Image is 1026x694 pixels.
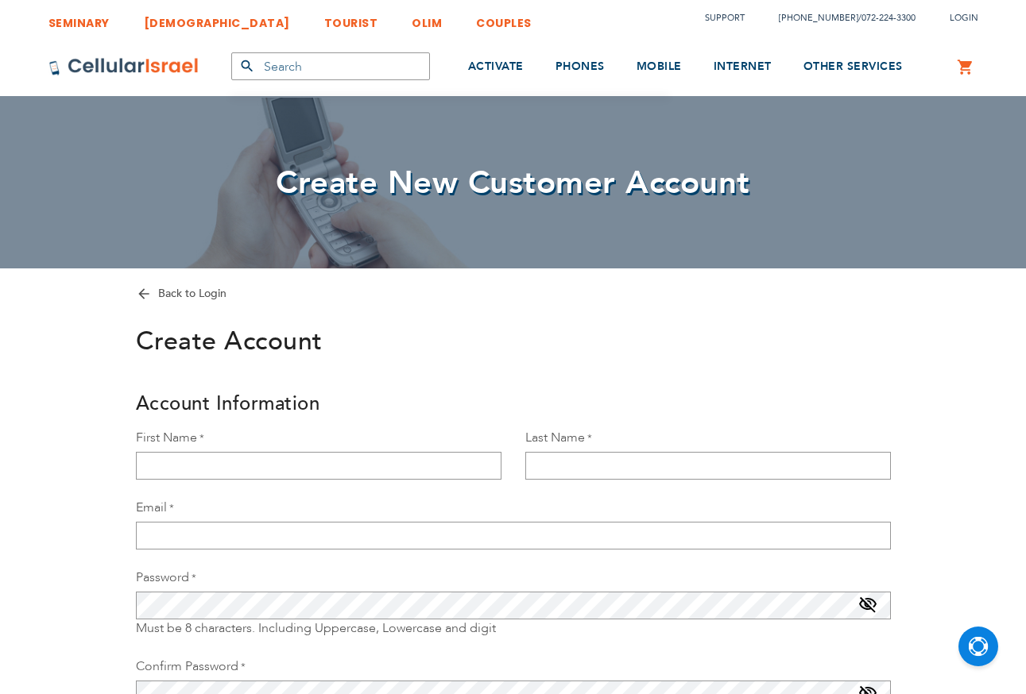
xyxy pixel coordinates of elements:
[556,59,605,74] span: PHONES
[476,4,532,33] a: COUPLES
[136,657,238,675] span: Confirm Password
[705,12,745,24] a: Support
[48,57,199,76] img: Cellular Israel Logo
[763,6,916,29] li: /
[136,286,226,301] a: Back to Login
[468,37,524,97] a: ACTIVATE
[136,569,189,586] span: Password
[276,161,750,205] span: Create New Customer Account
[714,37,772,97] a: INTERNET
[136,619,496,637] span: Must be 8 characters. Including Uppercase, Lowercase and digit
[779,12,858,24] a: [PHONE_NUMBER]
[637,37,682,97] a: MOBILE
[556,37,605,97] a: PHONES
[158,286,226,301] span: Back to Login
[637,59,682,74] span: MOBILE
[324,4,378,33] a: TOURIST
[468,59,524,74] span: ACTIVATE
[231,52,430,80] input: Search
[714,59,772,74] span: INTERNET
[412,4,442,33] a: OLIM
[525,452,891,480] input: Last Name
[144,4,290,33] a: [DEMOGRAPHIC_DATA]
[803,37,903,97] a: OTHER SERVICES
[136,391,891,417] h3: Account Information
[861,12,916,24] a: 072-224-3300
[136,499,167,516] span: Email
[136,429,197,446] span: First Name
[48,4,110,33] a: SEMINARY
[136,522,891,549] input: Email
[950,12,978,24] span: Login
[136,324,323,359] span: Create Account
[136,452,501,480] input: First Name
[803,59,903,74] span: OTHER SERVICES
[525,429,585,446] span: Last Name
